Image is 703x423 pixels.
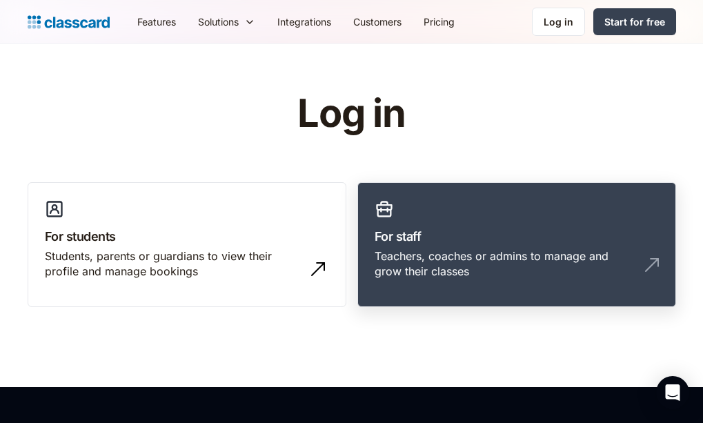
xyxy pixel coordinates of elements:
h3: For staff [375,227,659,246]
a: For studentsStudents, parents or guardians to view their profile and manage bookings [28,182,346,308]
div: Start for free [604,14,665,29]
div: Solutions [198,14,239,29]
div: Teachers, coaches or admins to manage and grow their classes [375,248,631,279]
a: Features [126,6,187,37]
a: Integrations [266,6,342,37]
a: Start for free [593,8,676,35]
div: Open Intercom Messenger [656,376,689,409]
a: Pricing [413,6,466,37]
a: For staffTeachers, coaches or admins to manage and grow their classes [357,182,676,308]
h1: Log in [132,92,571,135]
h3: For students [45,227,329,246]
a: Customers [342,6,413,37]
div: Students, parents or guardians to view their profile and manage bookings [45,248,301,279]
a: Log in [532,8,585,36]
div: Log in [544,14,573,29]
a: Logo [28,12,110,32]
div: Solutions [187,6,266,37]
